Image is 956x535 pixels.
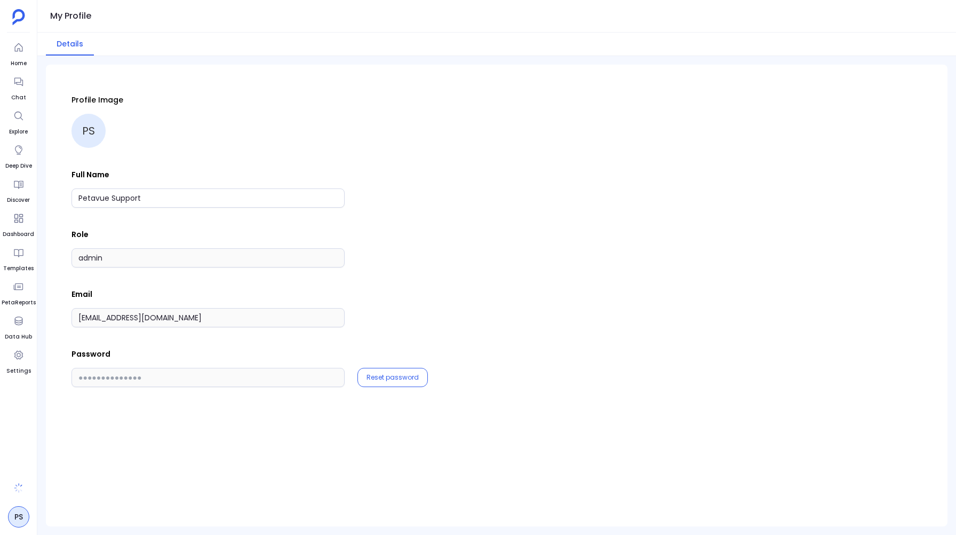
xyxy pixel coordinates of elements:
span: Deep Dive [5,162,32,170]
a: Chat [9,72,28,102]
input: ●●●●●●●●●●●●●● [71,368,345,387]
input: Email [71,308,345,327]
img: spinner-B0dY0IHp.gif [13,483,24,493]
input: Full Name [71,188,345,208]
span: Templates [3,264,34,273]
a: Templates [3,243,34,273]
a: PetaReports [2,277,36,307]
div: PS [71,114,106,148]
a: Settings [6,345,31,375]
a: PS [8,506,29,528]
p: Profile Image [71,95,922,105]
p: Full Name [71,169,922,180]
a: Data Hub [5,311,32,341]
a: Dashboard [3,209,34,239]
p: Role [71,229,922,240]
button: Details [46,33,94,56]
p: Password [71,349,922,359]
span: Discover [7,196,30,204]
h1: My Profile [50,9,91,23]
span: PetaReports [2,298,36,307]
input: Role [71,248,345,267]
span: Settings [6,367,31,375]
span: Chat [9,93,28,102]
button: Reset password [367,373,419,382]
span: Explore [9,128,28,136]
span: Dashboard [3,230,34,239]
p: Email [71,289,922,300]
img: petavue logo [12,9,25,25]
a: Home [9,38,28,68]
span: Data Hub [5,333,32,341]
span: Home [9,59,28,68]
a: Explore [9,106,28,136]
a: Deep Dive [5,140,32,170]
a: Discover [7,175,30,204]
